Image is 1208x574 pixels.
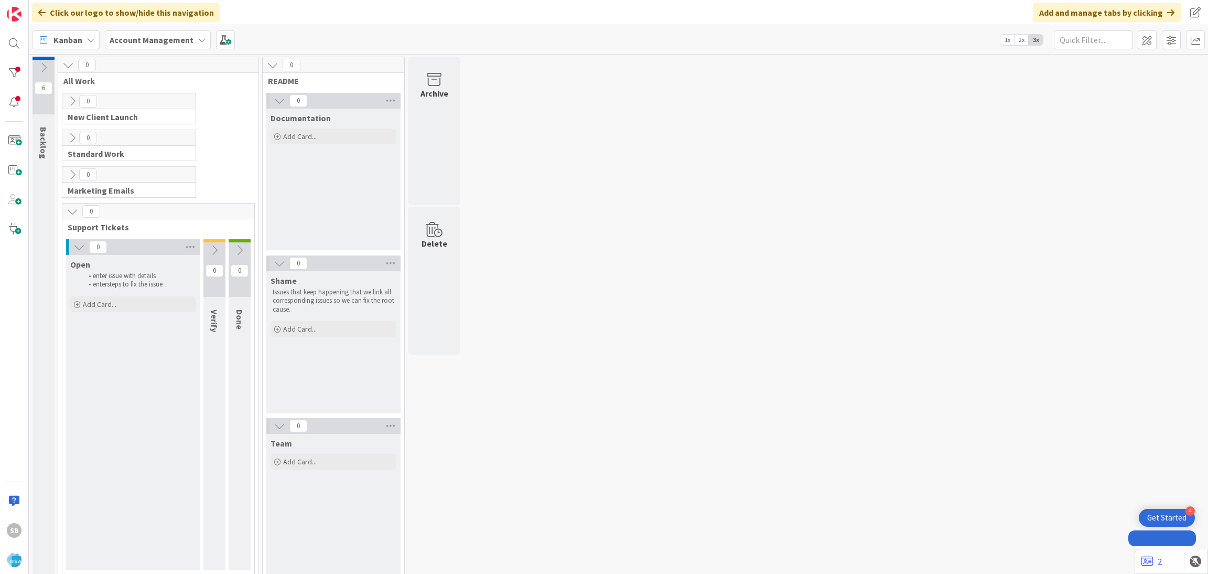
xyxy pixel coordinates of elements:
img: avatar [7,552,21,567]
div: Add and manage tabs by clicking [1033,3,1181,22]
span: Standard Work [68,148,182,159]
span: 1x [1000,35,1015,45]
span: 2x [1015,35,1029,45]
span: 3x [1029,35,1043,45]
span: Open [70,259,90,270]
p: Issues that keep happening that we link all corresponding issues so we can fix the root cause. [273,288,394,314]
span: All Work [63,76,245,86]
span: 0 [78,59,96,71]
span: Add Card... [283,457,317,466]
div: Open Get Started checklist, remaining modules: 4 [1139,509,1195,527]
span: 0 [79,95,97,108]
span: steps to fix the issue [107,280,163,289]
span: Add Card... [283,132,317,141]
span: README [268,76,391,86]
span: 0 [79,132,97,144]
span: Backlog [38,127,49,159]
div: Click our logo to show/hide this navigation [32,3,220,22]
span: Documentation [271,113,331,123]
span: Verify [209,310,220,332]
span: Kanban [53,34,82,46]
span: Add Card... [83,300,116,309]
span: 0 [289,257,307,270]
b: Account Management [110,35,193,45]
span: Done [234,310,245,329]
div: Get Started [1147,513,1187,523]
span: 0 [82,205,100,218]
span: 0 [289,420,307,432]
span: 0 [283,59,300,71]
span: Support Tickets [68,222,241,232]
span: 6 [35,82,52,94]
div: Delete [422,237,447,250]
img: Visit kanbanzone.com [7,7,21,22]
div: 4 [1185,506,1195,516]
span: 0 [206,264,223,277]
span: Marketing Emails [68,185,182,196]
span: Team [271,438,292,449]
span: 0 [79,168,97,181]
li: enter [83,280,195,289]
input: Quick Filter... [1054,30,1132,49]
span: 0 [289,94,307,107]
li: enter issue with details [83,272,195,280]
span: 0 [89,241,107,253]
div: SB [7,523,21,538]
span: New Client Launch [68,112,182,122]
span: Shame [271,275,297,286]
a: 2 [1141,555,1162,568]
span: 0 [231,264,249,277]
div: Archive [420,87,448,100]
span: Add Card... [283,324,317,334]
